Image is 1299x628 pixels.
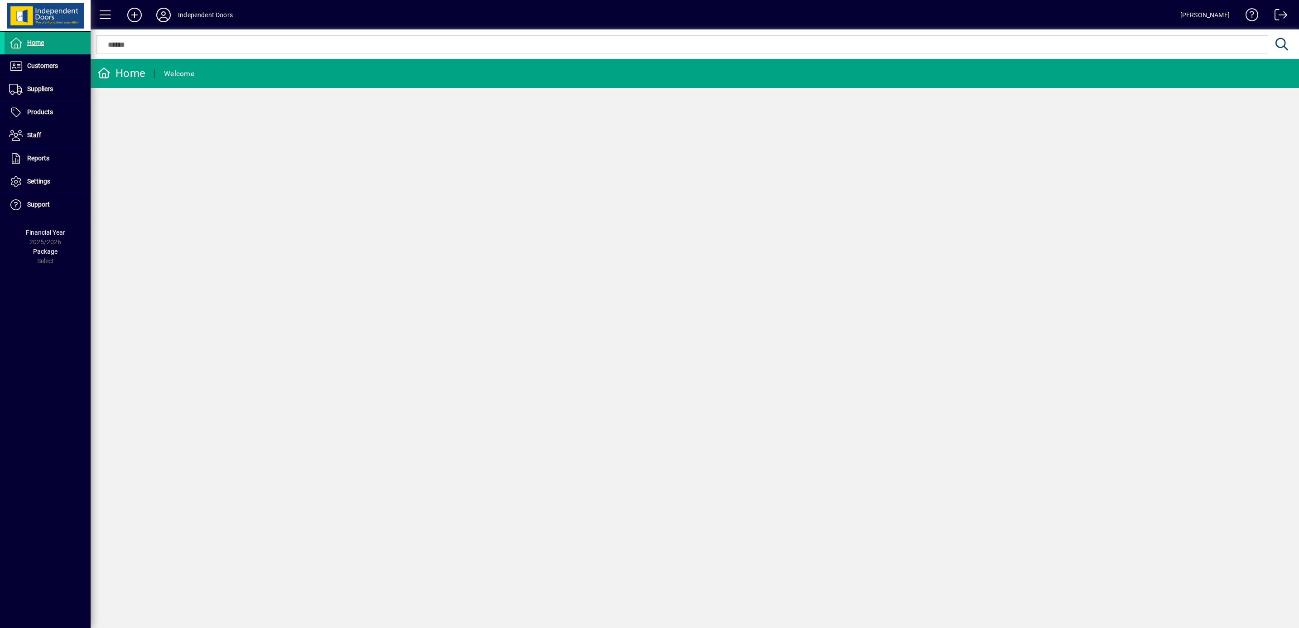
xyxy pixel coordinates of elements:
[5,78,91,101] a: Suppliers
[1268,2,1288,31] a: Logout
[1239,2,1259,31] a: Knowledge Base
[5,101,91,124] a: Products
[5,55,91,77] a: Customers
[5,193,91,216] a: Support
[5,170,91,193] a: Settings
[178,8,233,22] div: Independent Doors
[27,85,53,92] span: Suppliers
[5,124,91,147] a: Staff
[5,147,91,170] a: Reports
[27,131,41,139] span: Staff
[149,7,178,23] button: Profile
[164,67,194,81] div: Welcome
[27,178,50,185] span: Settings
[27,62,58,69] span: Customers
[27,39,44,46] span: Home
[26,229,65,236] span: Financial Year
[27,108,53,116] span: Products
[1180,8,1230,22] div: [PERSON_NAME]
[27,201,50,208] span: Support
[97,66,145,81] div: Home
[33,248,58,255] span: Package
[27,155,49,162] span: Reports
[120,7,149,23] button: Add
